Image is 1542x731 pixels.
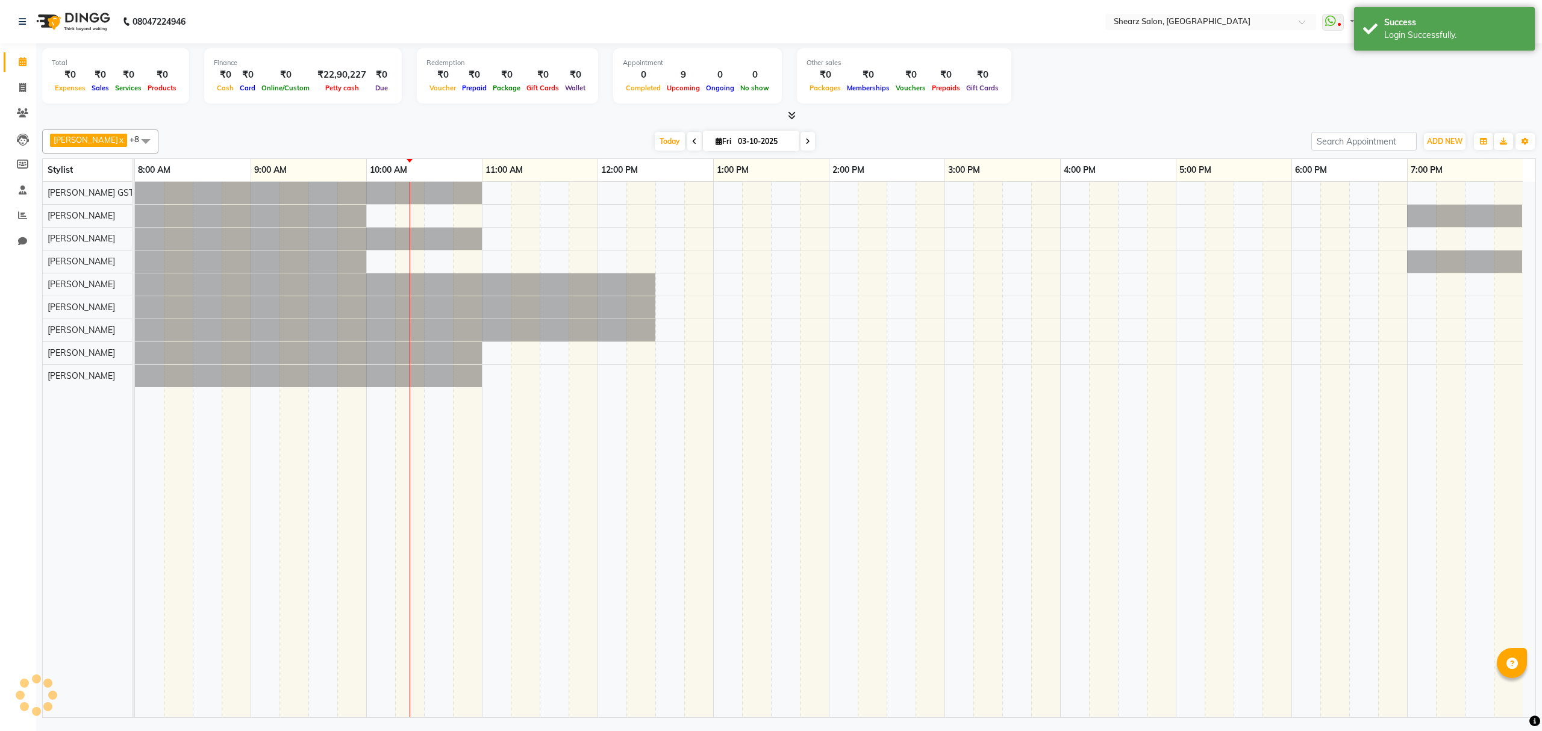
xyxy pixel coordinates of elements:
[714,161,752,179] a: 1:00 PM
[623,58,772,68] div: Appointment
[807,58,1002,68] div: Other sales
[89,84,112,92] span: Sales
[523,84,562,92] span: Gift Cards
[490,84,523,92] span: Package
[52,68,89,82] div: ₹0
[737,68,772,82] div: 0
[598,161,641,179] a: 12:00 PM
[734,132,794,151] input: 2025-10-03
[623,84,664,92] span: Completed
[112,84,145,92] span: Services
[48,279,115,290] span: [PERSON_NAME]
[1292,161,1330,179] a: 6:00 PM
[1408,161,1446,179] a: 7:00 PM
[703,68,737,82] div: 0
[664,68,703,82] div: 9
[482,161,526,179] a: 11:00 AM
[133,5,186,39] b: 08047224946
[31,5,113,39] img: logo
[829,161,867,179] a: 2:00 PM
[929,68,963,82] div: ₹0
[214,58,392,68] div: Finance
[130,134,148,144] span: +8
[145,84,179,92] span: Products
[963,84,1002,92] span: Gift Cards
[48,233,115,244] span: [PERSON_NAME]
[214,84,237,92] span: Cash
[54,135,118,145] span: [PERSON_NAME]
[929,84,963,92] span: Prepaids
[48,370,115,381] span: [PERSON_NAME]
[807,84,844,92] span: Packages
[48,256,115,267] span: [PERSON_NAME]
[963,68,1002,82] div: ₹0
[562,84,588,92] span: Wallet
[48,210,115,221] span: [PERSON_NAME]
[426,84,459,92] span: Voucher
[48,325,115,335] span: [PERSON_NAME]
[367,161,410,179] a: 10:00 AM
[807,68,844,82] div: ₹0
[145,68,179,82] div: ₹0
[1176,161,1214,179] a: 5:00 PM
[1061,161,1099,179] a: 4:00 PM
[844,68,893,82] div: ₹0
[737,84,772,92] span: No show
[426,68,459,82] div: ₹0
[214,68,237,82] div: ₹0
[664,84,703,92] span: Upcoming
[112,68,145,82] div: ₹0
[48,187,175,198] span: [PERSON_NAME] GSTIN - 21123
[1384,29,1526,42] div: Login Successfully.
[48,302,115,313] span: [PERSON_NAME]
[237,84,258,92] span: Card
[893,68,929,82] div: ₹0
[52,58,179,68] div: Total
[1311,132,1417,151] input: Search Appointment
[490,68,523,82] div: ₹0
[426,58,588,68] div: Redemption
[713,137,734,146] span: Fri
[1384,16,1526,29] div: Success
[322,84,362,92] span: Petty cash
[655,132,685,151] span: Today
[372,84,391,92] span: Due
[893,84,929,92] span: Vouchers
[313,68,371,82] div: ₹22,90,227
[237,68,258,82] div: ₹0
[1427,137,1462,146] span: ADD NEW
[48,347,115,358] span: [PERSON_NAME]
[52,84,89,92] span: Expenses
[523,68,562,82] div: ₹0
[844,84,893,92] span: Memberships
[459,84,490,92] span: Prepaid
[623,68,664,82] div: 0
[251,161,290,179] a: 9:00 AM
[258,68,313,82] div: ₹0
[1424,133,1466,150] button: ADD NEW
[945,161,983,179] a: 3:00 PM
[89,68,112,82] div: ₹0
[703,84,737,92] span: Ongoing
[258,84,313,92] span: Online/Custom
[118,135,123,145] a: x
[48,164,73,175] span: Stylist
[562,68,588,82] div: ₹0
[459,68,490,82] div: ₹0
[135,161,173,179] a: 8:00 AM
[371,68,392,82] div: ₹0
